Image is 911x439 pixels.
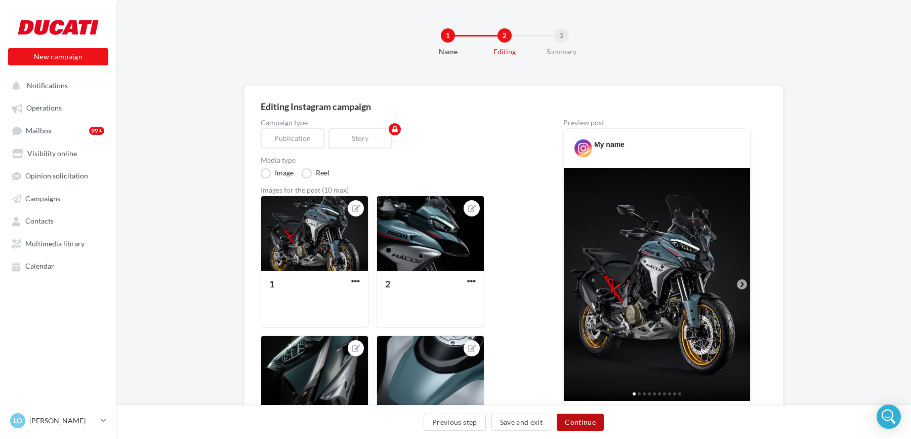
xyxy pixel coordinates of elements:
label: Campaign type [261,119,531,126]
span: Multimedia library [25,239,85,248]
div: Editing [472,47,537,57]
label: Media type [261,157,531,164]
div: Preview post [563,119,751,126]
div: 1 [269,278,274,289]
div: My name [594,139,625,150]
button: New campaign [8,48,108,65]
a: LO [PERSON_NAME] [8,411,108,430]
div: 1 [441,28,455,43]
a: Campaigns [6,189,110,207]
a: Multimedia library [6,234,110,252]
div: Open Intercom Messenger [877,405,901,429]
span: Visibility online [27,149,77,158]
button: Save and exit [491,414,552,431]
a: Opinion solicitation [6,166,110,185]
a: Calendar [6,257,110,275]
div: 99+ [89,127,104,135]
a: Contacts [6,211,110,230]
span: LO [14,416,22,426]
div: Images for the post (10 max) [261,187,531,194]
div: Name [416,47,480,57]
a: Mailbox99+ [6,121,110,140]
div: Summary [529,47,594,57]
label: Reel [302,168,329,178]
label: Image [261,168,294,178]
button: Notifications [6,76,106,94]
a: Visibility online [6,144,110,162]
p: [PERSON_NAME] [29,416,97,426]
span: Opinion solicitation [25,172,88,180]
span: Campaigns [25,194,60,203]
a: Operations [6,98,110,117]
div: 2 [498,28,512,43]
span: Contacts [25,217,54,226]
button: Continue [557,414,604,431]
div: Editing Instagram campaign [261,102,767,111]
span: Operations [26,104,62,113]
span: Calendar [25,262,54,271]
button: Previous step [424,414,486,431]
div: 2 [385,278,390,289]
span: Mailbox [26,126,52,135]
div: 3 [554,28,568,43]
span: Notifications [27,81,68,90]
